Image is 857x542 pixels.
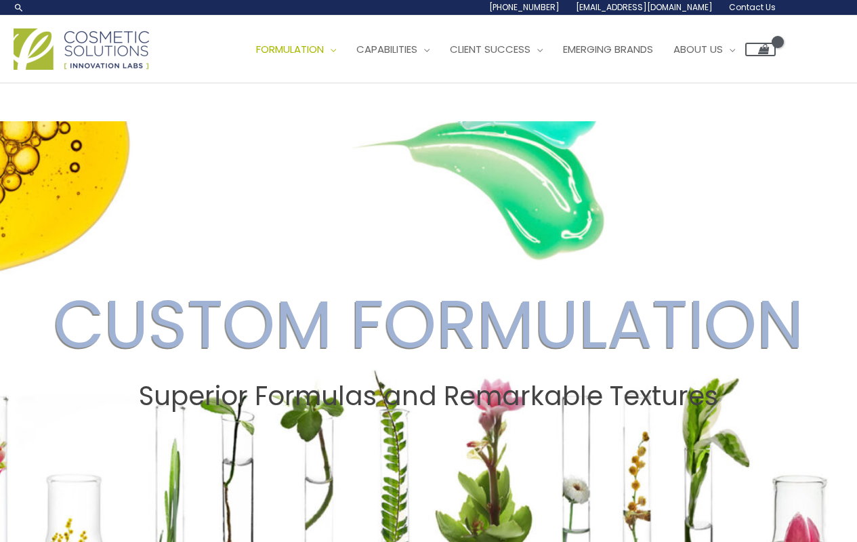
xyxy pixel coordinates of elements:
a: Client Success [440,29,553,70]
span: Client Success [450,42,530,56]
a: Formulation [246,29,346,70]
a: Emerging Brands [553,29,663,70]
span: About Us [673,42,723,56]
span: Capabilities [356,42,417,56]
span: Contact Us [729,1,776,13]
a: Search icon link [14,2,24,13]
span: Emerging Brands [563,42,653,56]
a: View Shopping Cart, empty [745,43,776,56]
span: [PHONE_NUMBER] [489,1,560,13]
a: About Us [663,29,745,70]
a: Capabilities [346,29,440,70]
span: Formulation [256,42,324,56]
span: [EMAIL_ADDRESS][DOMAIN_NAME] [576,1,713,13]
nav: Site Navigation [236,29,776,70]
img: Cosmetic Solutions Logo [14,28,149,70]
h2: Superior Formulas and Remarkable Textures [13,381,844,412]
h2: CUSTOM FORMULATION [13,285,844,364]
